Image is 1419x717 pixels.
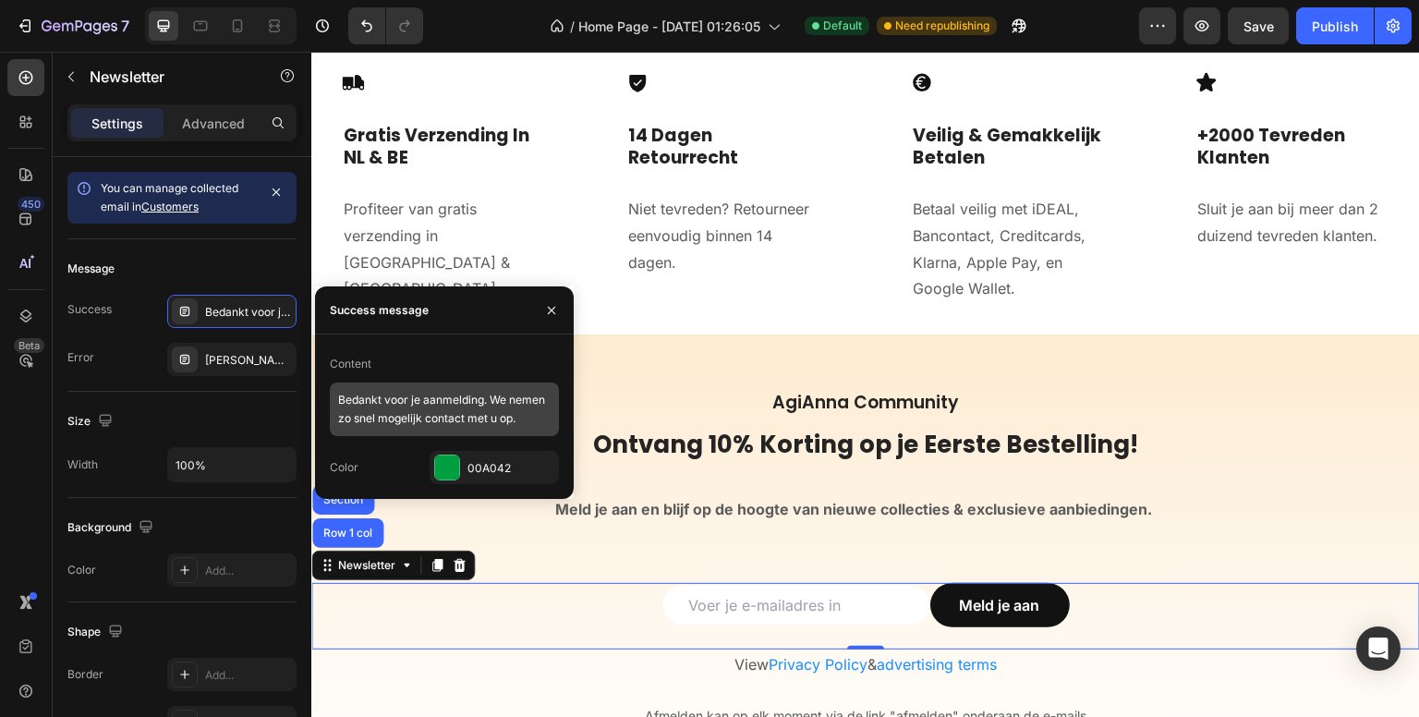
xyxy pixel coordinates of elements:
[1243,18,1274,34] span: Save
[311,52,1419,717] iframe: Design area
[182,114,245,133] p: Advanced
[168,448,296,481] input: Auto
[330,356,371,372] div: Content
[7,7,138,44] button: 7
[619,531,758,576] button: Meld je aan
[67,666,103,683] div: Border
[90,66,247,88] p: Newsletter
[330,459,358,476] div: Color
[8,476,65,487] div: Row 1 col
[334,656,776,672] span: Afmelden kan op elk moment via de link "afmelden" onderaan de e-mails
[91,114,143,133] p: Settings
[205,563,292,579] div: Add...
[141,200,199,213] a: Customers
[1356,626,1401,671] div: Open Intercom Messenger
[14,338,44,353] div: Beta
[18,197,44,212] div: 450
[67,409,116,434] div: Size
[315,71,509,120] h3: 14 Dagen Retourrecht
[600,71,794,120] h3: Veilig & Gemakkelijk Betalen
[601,144,792,250] p: Betaal veilig met iDEAL, Bancontact, Creditcards, Klarna, Apple Pay, en Google Wallet.
[348,7,423,44] div: Undo/Redo
[121,15,129,37] p: 7
[205,667,292,684] div: Add...
[886,144,1076,198] p: Sluit je aan bij meer dan 2 duizend tevreden klanten.
[570,17,575,36] span: /
[457,603,556,622] a: Privacy Policy
[67,516,157,541] div: Background
[67,562,96,578] div: Color
[823,18,862,34] span: Default
[330,302,429,319] div: Success message
[8,443,55,454] div: Section
[23,505,88,522] div: Newsletter
[565,603,685,622] a: advertising terms
[884,71,1078,120] h3: +2000 Tevreden Klanten
[1228,7,1289,44] button: Save
[895,18,989,34] span: Need republishing
[205,304,292,321] div: Bedankt voor je aanmelding. We nemen zo snel mogelijk contact met u op.
[67,301,112,318] div: Success
[649,542,729,565] div: Meld je aan
[1296,7,1374,44] button: Publish
[67,620,127,645] div: Shape
[101,181,238,213] span: You can manage collected email in
[67,261,115,277] div: Message
[67,456,98,473] div: Width
[467,460,554,477] div: 00A042
[244,448,841,467] strong: Meld je aan en blijf op de hoogte van nieuwe collecties & exclusieve aanbiedingen.
[205,352,292,369] div: [PERSON_NAME] je geen e-mail sturen? Probeer het later nog eens.
[2,600,1107,626] p: View &
[1312,17,1358,36] div: Publish
[351,534,619,573] input: Voer je e-mailadres in
[67,349,94,366] div: Error
[578,17,760,36] span: Home Page - [DATE] 01:26:05
[317,144,507,224] p: Niet tevreden? Retourneer eenvoudig binnen 14 dagen.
